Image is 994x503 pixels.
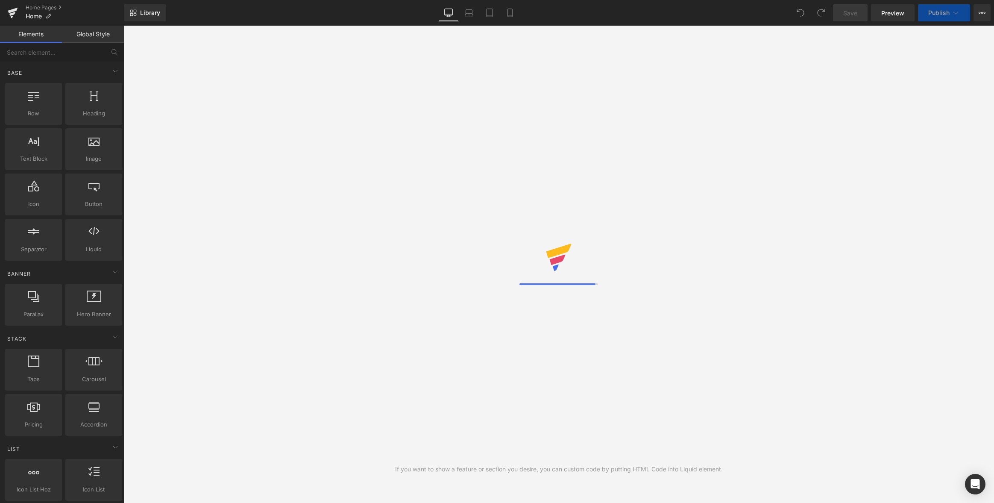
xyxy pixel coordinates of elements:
[500,4,520,21] a: Mobile
[459,4,479,21] a: Laptop
[68,200,120,209] span: Button
[965,474,985,494] div: Open Intercom Messenger
[918,4,970,21] button: Publish
[395,465,723,474] div: If you want to show a feature or section you desire, you can custom code by putting HTML Code int...
[62,26,124,43] a: Global Style
[6,69,23,77] span: Base
[881,9,904,18] span: Preview
[124,4,166,21] a: New Library
[8,420,59,429] span: Pricing
[6,270,32,278] span: Banner
[928,9,950,16] span: Publish
[6,445,21,453] span: List
[68,375,120,384] span: Carousel
[812,4,830,21] button: Redo
[871,4,915,21] a: Preview
[438,4,459,21] a: Desktop
[8,310,59,319] span: Parallax
[843,9,857,18] span: Save
[68,154,120,163] span: Image
[6,335,27,343] span: Stack
[792,4,809,21] button: Undo
[140,9,160,17] span: Library
[68,310,120,319] span: Hero Banner
[26,13,42,20] span: Home
[26,4,124,11] a: Home Pages
[8,154,59,163] span: Text Block
[68,485,120,494] span: Icon List
[973,4,991,21] button: More
[8,200,59,209] span: Icon
[68,420,120,429] span: Accordion
[8,485,59,494] span: Icon List Hoz
[8,109,59,118] span: Row
[68,245,120,254] span: Liquid
[68,109,120,118] span: Heading
[479,4,500,21] a: Tablet
[8,245,59,254] span: Separator
[8,375,59,384] span: Tabs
